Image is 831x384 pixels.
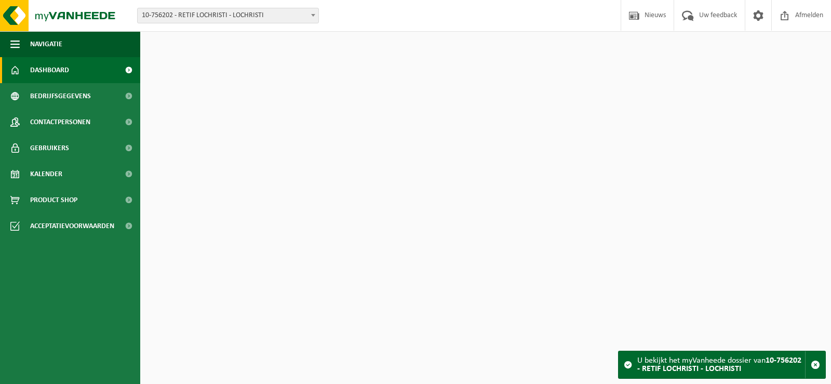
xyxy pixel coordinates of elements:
span: Acceptatievoorwaarden [30,213,114,239]
div: U bekijkt het myVanheede dossier van [637,351,805,378]
span: 10-756202 - RETIF LOCHRISTI - LOCHRISTI [137,8,319,23]
span: Kalender [30,161,62,187]
span: Bedrijfsgegevens [30,83,91,109]
span: Gebruikers [30,135,69,161]
span: 10-756202 - RETIF LOCHRISTI - LOCHRISTI [138,8,318,23]
span: Contactpersonen [30,109,90,135]
span: Product Shop [30,187,77,213]
span: Navigatie [30,31,62,57]
span: Dashboard [30,57,69,83]
strong: 10-756202 - RETIF LOCHRISTI - LOCHRISTI [637,356,801,373]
